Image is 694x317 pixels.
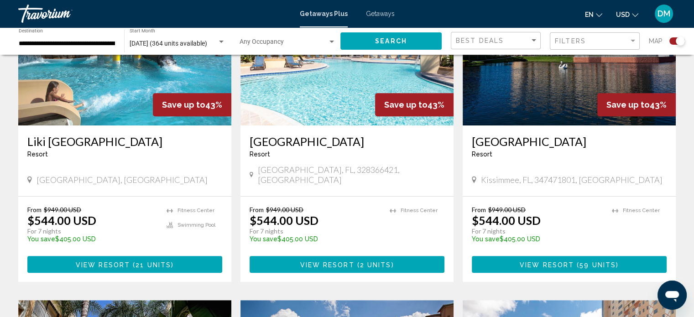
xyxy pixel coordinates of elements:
[266,206,303,213] span: $949.00 USD
[340,32,442,49] button: Search
[27,235,157,243] p: $405.00 USD
[136,261,171,268] span: 21 units
[44,206,81,213] span: $949.00 USD
[384,100,428,109] span: Save up to
[27,235,55,243] span: You save
[652,4,676,23] button: User Menu
[401,208,438,213] span: Fitness Center
[27,227,157,235] p: For 7 nights
[300,10,348,17] a: Getaways Plus
[481,175,663,185] span: Kissimmee, FL, 347471801, [GEOGRAPHIC_DATA]
[250,227,381,235] p: For 7 nights
[657,9,670,18] span: DM
[585,11,594,18] span: en
[472,235,603,243] p: $405.00 USD
[250,151,270,158] span: Resort
[472,227,603,235] p: For 7 nights
[555,37,586,45] span: Filters
[472,213,541,227] p: $544.00 USD
[76,261,130,268] span: View Resort
[574,261,619,268] span: ( )
[250,213,318,227] p: $544.00 USD
[27,206,42,213] span: From
[177,208,214,213] span: Fitness Center
[250,256,444,273] button: View Resort(2 units)
[606,100,650,109] span: Save up to
[456,37,538,45] mat-select: Sort by
[300,261,354,268] span: View Resort
[472,151,492,158] span: Resort
[597,93,676,116] div: 43%
[130,261,174,268] span: ( )
[153,93,231,116] div: 43%
[27,135,222,148] a: Liki [GEOGRAPHIC_DATA]
[360,261,391,268] span: 2 units
[472,235,500,243] span: You save
[27,151,48,158] span: Resort
[472,206,486,213] span: From
[27,213,96,227] p: $544.00 USD
[375,38,407,45] span: Search
[18,5,291,23] a: Travorium
[250,135,444,148] a: [GEOGRAPHIC_DATA]
[250,235,381,243] p: $405.00 USD
[579,261,616,268] span: 59 units
[130,40,207,47] span: [DATE] (364 units available)
[162,100,205,109] span: Save up to
[250,206,264,213] span: From
[456,37,504,44] span: Best Deals
[472,135,667,148] a: [GEOGRAPHIC_DATA]
[177,222,215,228] span: Swimming Pool
[250,235,277,243] span: You save
[355,261,394,268] span: ( )
[616,11,630,18] span: USD
[366,10,395,17] a: Getaways
[488,206,526,213] span: $949.00 USD
[550,32,640,51] button: Filter
[37,175,208,185] span: [GEOGRAPHIC_DATA], [GEOGRAPHIC_DATA]
[649,35,663,47] span: Map
[657,281,687,310] iframe: Button to launch messaging window
[616,8,638,21] button: Change currency
[375,93,454,116] div: 43%
[623,208,660,213] span: Fitness Center
[472,256,667,273] button: View Resort(59 units)
[585,8,602,21] button: Change language
[258,165,444,185] span: [GEOGRAPHIC_DATA], FL, 328366421, [GEOGRAPHIC_DATA]
[520,261,574,268] span: View Resort
[27,256,222,273] button: View Resort(21 units)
